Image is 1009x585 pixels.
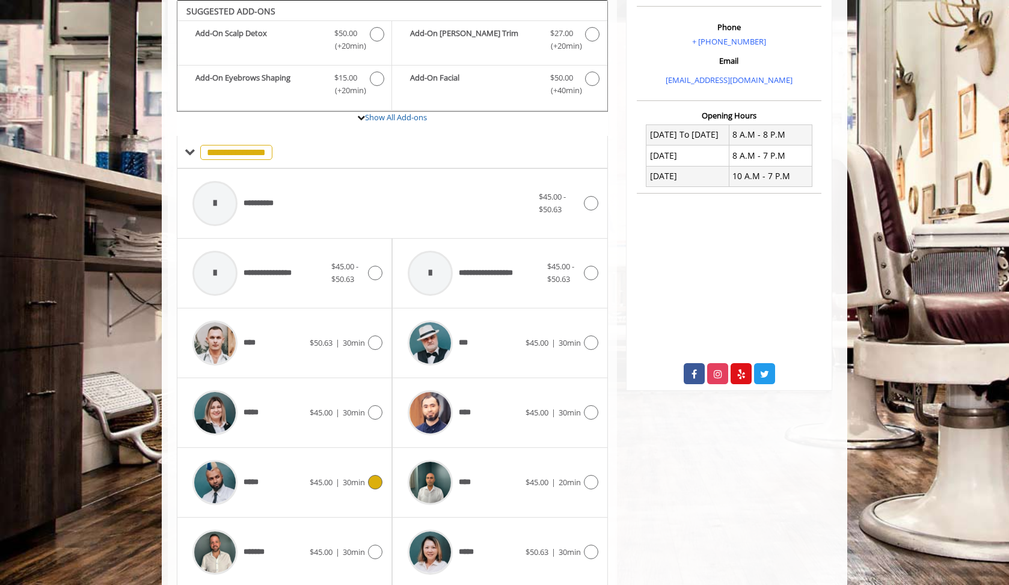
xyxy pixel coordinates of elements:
[729,145,812,166] td: 8 A.M - 7 P.M
[398,27,601,55] label: Add-On Beard Trim
[183,27,385,55] label: Add-On Scalp Detox
[334,72,357,84] span: $15.00
[310,337,333,348] span: $50.63
[398,72,601,100] label: Add-On Facial
[544,40,579,52] span: (+20min )
[410,27,538,52] b: Add-On [PERSON_NAME] Trim
[183,72,385,100] label: Add-On Eyebrows Shaping
[195,27,322,52] b: Add-On Scalp Detox
[526,547,548,557] span: $50.63
[526,337,548,348] span: $45.00
[640,23,818,31] h3: Phone
[310,477,333,488] span: $45.00
[551,477,556,488] span: |
[365,112,427,123] a: Show All Add-ons
[328,84,364,97] span: (+20min )
[547,261,574,284] span: $45.00 - $50.63
[551,547,556,557] span: |
[544,84,579,97] span: (+40min )
[559,547,581,557] span: 30min
[646,166,729,186] td: [DATE]
[310,547,333,557] span: $45.00
[640,57,818,65] h3: Email
[186,5,275,17] b: SUGGESTED ADD-ONS
[336,407,340,418] span: |
[637,111,821,120] h3: Opening Hours
[551,337,556,348] span: |
[331,261,358,284] span: $45.00 - $50.63
[551,407,556,418] span: |
[559,407,581,418] span: 30min
[526,477,548,488] span: $45.00
[646,124,729,145] td: [DATE] To [DATE]
[646,145,729,166] td: [DATE]
[310,407,333,418] span: $45.00
[526,407,548,418] span: $45.00
[550,72,573,84] span: $50.00
[692,36,766,47] a: + [PHONE_NUMBER]
[666,75,793,85] a: [EMAIL_ADDRESS][DOMAIN_NAME]
[336,337,340,348] span: |
[410,72,538,97] b: Add-On Facial
[539,191,566,215] span: $45.00 - $50.63
[336,547,340,557] span: |
[328,40,364,52] span: (+20min )
[559,337,581,348] span: 30min
[343,547,365,557] span: 30min
[559,477,581,488] span: 20min
[343,407,365,418] span: 30min
[195,72,322,97] b: Add-On Eyebrows Shaping
[729,124,812,145] td: 8 A.M - 8 P.M
[343,337,365,348] span: 30min
[343,477,365,488] span: 30min
[729,166,812,186] td: 10 A.M - 7 P.M
[336,477,340,488] span: |
[550,27,573,40] span: $27.00
[334,27,357,40] span: $50.00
